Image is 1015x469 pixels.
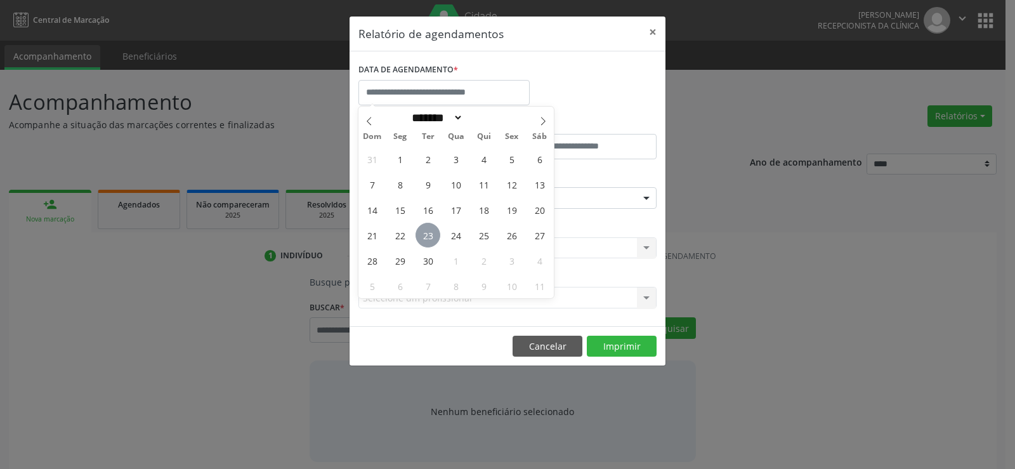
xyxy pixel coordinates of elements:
span: Setembro 27, 2025 [527,223,552,248]
span: Outubro 3, 2025 [499,248,524,273]
span: Setembro 4, 2025 [471,147,496,171]
span: Setembro 20, 2025 [527,197,552,222]
span: Outubro 11, 2025 [527,274,552,298]
span: Outubro 8, 2025 [443,274,468,298]
span: Outubro 6, 2025 [388,274,412,298]
span: Setembro 11, 2025 [471,172,496,197]
span: Outubro 5, 2025 [360,274,384,298]
span: Outubro 10, 2025 [499,274,524,298]
span: Setembro 12, 2025 [499,172,524,197]
span: Qua [442,133,470,141]
span: Sex [498,133,526,141]
h5: Relatório de agendamentos [358,25,504,42]
span: Setembro 6, 2025 [527,147,552,171]
button: Imprimir [587,336,657,357]
span: Setembro 5, 2025 [499,147,524,171]
span: Setembro 22, 2025 [388,223,412,248]
span: Outubro 4, 2025 [527,248,552,273]
span: Outubro 7, 2025 [416,274,440,298]
label: ATÉ [511,114,657,134]
span: Outubro 9, 2025 [471,274,496,298]
input: Year [463,111,505,124]
span: Setembro 24, 2025 [443,223,468,248]
span: Qui [470,133,498,141]
span: Sáb [526,133,554,141]
span: Setembro 10, 2025 [443,172,468,197]
span: Setembro 16, 2025 [416,197,440,222]
span: Outubro 1, 2025 [443,248,468,273]
span: Agosto 31, 2025 [360,147,384,171]
span: Setembro 29, 2025 [388,248,412,273]
span: Setembro 23, 2025 [416,223,440,248]
span: Setembro 25, 2025 [471,223,496,248]
span: Setembro 26, 2025 [499,223,524,248]
span: Setembro 21, 2025 [360,223,384,248]
span: Setembro 8, 2025 [388,172,412,197]
select: Month [407,111,463,124]
span: Setembro 3, 2025 [443,147,468,171]
label: DATA DE AGENDAMENTO [358,60,458,80]
span: Setembro 30, 2025 [416,248,440,273]
span: Setembro 7, 2025 [360,172,384,197]
span: Setembro 14, 2025 [360,197,384,222]
span: Ter [414,133,442,141]
span: Setembro 13, 2025 [527,172,552,197]
span: Setembro 15, 2025 [388,197,412,222]
span: Setembro 28, 2025 [360,248,384,273]
span: Outubro 2, 2025 [471,248,496,273]
span: Setembro 9, 2025 [416,172,440,197]
span: Seg [386,133,414,141]
span: Setembro 17, 2025 [443,197,468,222]
button: Close [640,17,665,48]
span: Setembro 1, 2025 [388,147,412,171]
span: Setembro 18, 2025 [471,197,496,222]
span: Setembro 2, 2025 [416,147,440,171]
button: Cancelar [513,336,582,357]
span: Dom [358,133,386,141]
span: Setembro 19, 2025 [499,197,524,222]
